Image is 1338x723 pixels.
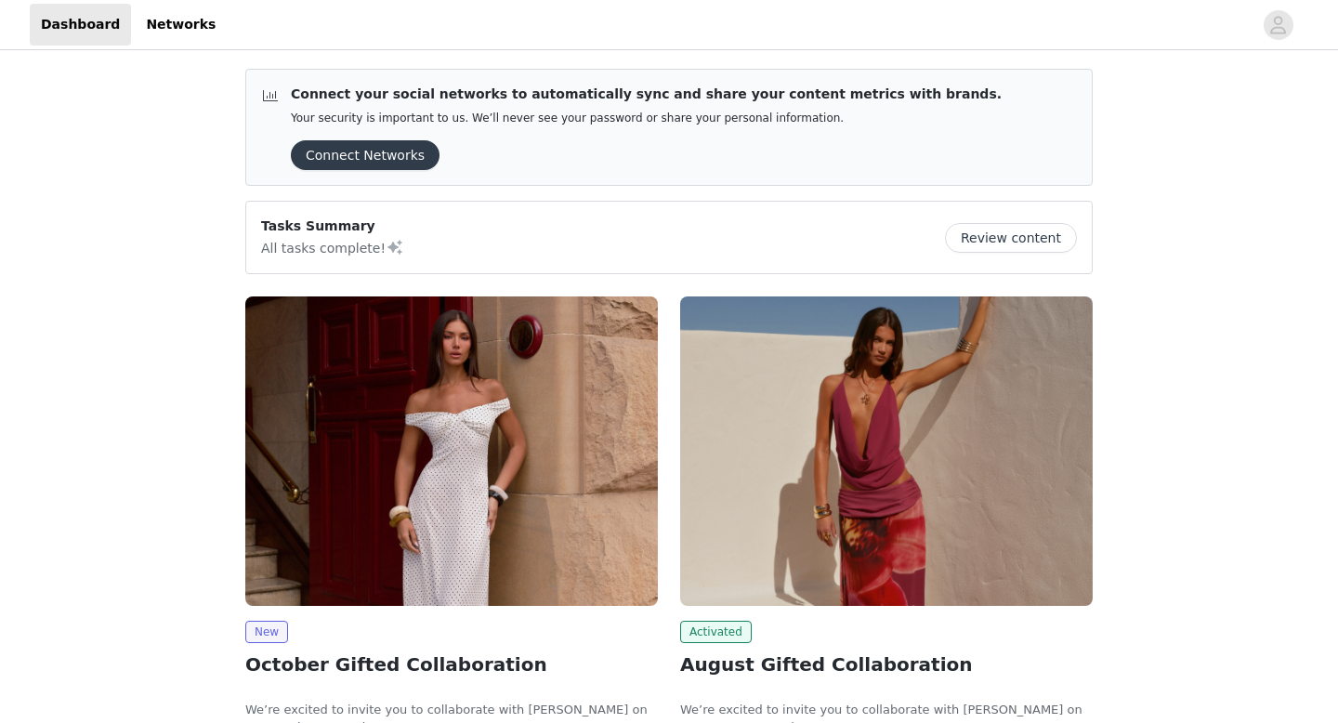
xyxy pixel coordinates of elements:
span: Activated [680,621,752,643]
a: Dashboard [30,4,131,46]
img: Peppermayo AUS [245,296,658,606]
h2: October Gifted Collaboration [245,651,658,678]
p: All tasks complete! [261,236,404,258]
div: avatar [1269,10,1287,40]
p: Your security is important to us. We’ll never see your password or share your personal information. [291,112,1002,125]
span: New [245,621,288,643]
p: Connect your social networks to automatically sync and share your content metrics with brands. [291,85,1002,104]
button: Connect Networks [291,140,439,170]
img: Peppermayo AUS [680,296,1093,606]
p: Tasks Summary [261,217,404,236]
h2: August Gifted Collaboration [680,651,1093,678]
a: Networks [135,4,227,46]
button: Review content [945,223,1077,253]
